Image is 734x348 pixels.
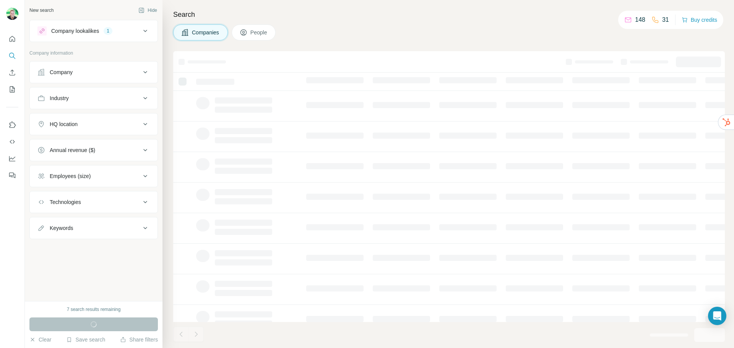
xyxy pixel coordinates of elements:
div: 7 search results remaining [67,306,121,313]
button: HQ location [30,115,158,133]
button: Save search [66,336,105,343]
span: Companies [192,29,220,36]
div: Annual revenue ($) [50,146,95,154]
span: People [250,29,268,36]
button: Share filters [120,336,158,343]
p: 31 [662,15,669,24]
button: Industry [30,89,158,107]
button: Dashboard [6,152,18,165]
div: Employees (size) [50,172,91,180]
button: Annual revenue ($) [30,141,158,159]
button: Use Surfe on LinkedIn [6,118,18,132]
button: Use Surfe API [6,135,18,149]
button: My lists [6,83,18,96]
button: Hide [133,5,162,16]
div: Company lookalikes [51,27,99,35]
button: Enrich CSV [6,66,18,79]
button: Clear [29,336,51,343]
img: Avatar [6,8,18,20]
div: Company [50,68,73,76]
button: Employees (size) [30,167,158,185]
button: Technologies [30,193,158,211]
button: Keywords [30,219,158,237]
button: Search [6,49,18,63]
button: Buy credits [682,15,717,25]
div: Industry [50,94,69,102]
button: Company [30,63,158,81]
button: Feedback [6,168,18,182]
p: Company information [29,50,158,57]
div: HQ location [50,120,78,128]
div: Keywords [50,224,73,232]
h4: Search [173,9,725,20]
button: Company lookalikes1 [30,22,158,40]
div: 1 [104,28,112,34]
button: Quick start [6,32,18,46]
div: Open Intercom Messenger [708,307,726,325]
div: New search [29,7,54,14]
p: 148 [635,15,645,24]
div: Technologies [50,198,81,206]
